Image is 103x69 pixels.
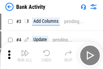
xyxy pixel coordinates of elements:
div: Add Columns [32,17,60,25]
span: # 3 [16,19,21,24]
div: Update [32,36,48,44]
div: pending... [64,19,83,24]
img: Support [81,4,86,10]
div: pending... [53,37,72,42]
div: Bank Activity [16,4,45,10]
img: Settings menu [89,3,98,11]
img: Back [5,3,14,11]
span: # 4 [16,37,21,42]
